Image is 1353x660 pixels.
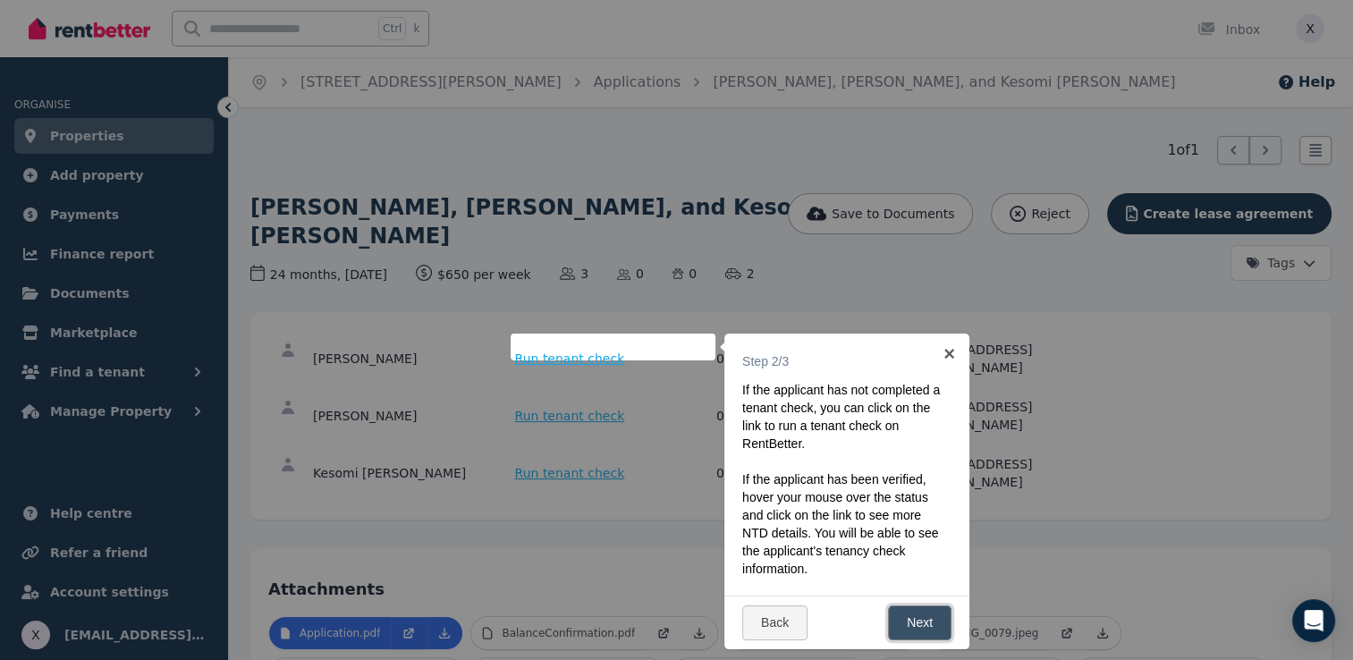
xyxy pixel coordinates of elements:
[742,605,808,640] a: Back
[929,334,969,374] a: ×
[515,350,625,368] span: Run tenant check
[742,381,941,453] p: If the applicant has not completed a tenant check, you can click on the link to run a tenant chec...
[1292,599,1335,642] div: Open Intercom Messenger
[888,605,951,640] a: Next
[742,470,941,578] p: If the applicant has been verified, hover your mouse over the status and click on the link to see...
